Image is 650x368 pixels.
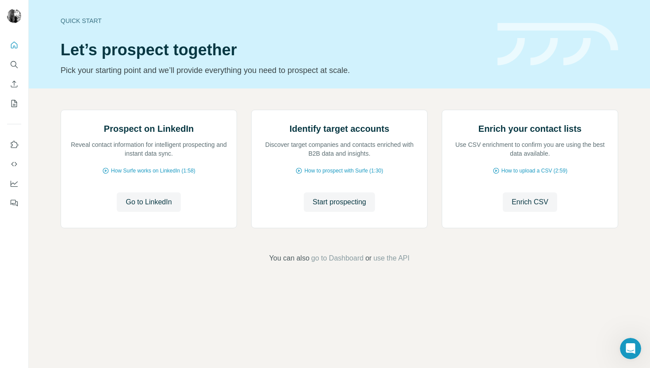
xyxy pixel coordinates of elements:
span: How to prospect with Surfe (1:30) [304,167,383,175]
h1: Let’s prospect together [61,41,487,59]
p: Pick your starting point and we’ll provide everything you need to prospect at scale. [61,64,487,77]
span: How to upload a CSV (2:59) [501,167,567,175]
button: use the API [373,253,409,264]
img: banner [497,23,618,66]
p: Use CSV enrichment to confirm you are using the best data available. [451,140,609,158]
h2: Identify target accounts [290,123,390,135]
span: or [365,253,371,264]
button: go to Dashboard [311,253,363,264]
h2: Prospect on LinkedIn [104,123,194,135]
button: Go to LinkedIn [117,192,180,212]
button: Enrich CSV [7,76,21,92]
p: Reveal contact information for intelligent prospecting and instant data sync. [70,140,228,158]
button: Enrich CSV [503,192,557,212]
iframe: Intercom live chat [620,338,641,359]
span: Start prospecting [313,197,366,207]
div: Quick start [61,16,487,25]
img: Avatar [7,9,21,23]
button: Use Surfe API [7,156,21,172]
button: Dashboard [7,176,21,192]
button: Feedback [7,195,21,211]
span: How Surfe works on LinkedIn (1:58) [111,167,195,175]
button: Start prospecting [304,192,375,212]
p: Discover target companies and contacts enriched with B2B data and insights. [260,140,418,158]
span: Enrich CSV [512,197,548,207]
button: My lists [7,96,21,111]
button: Use Surfe on LinkedIn [7,137,21,153]
h2: Enrich your contact lists [478,123,581,135]
button: Quick start [7,37,21,53]
span: You can also [269,253,310,264]
button: Search [7,57,21,73]
span: Go to LinkedIn [126,197,172,207]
